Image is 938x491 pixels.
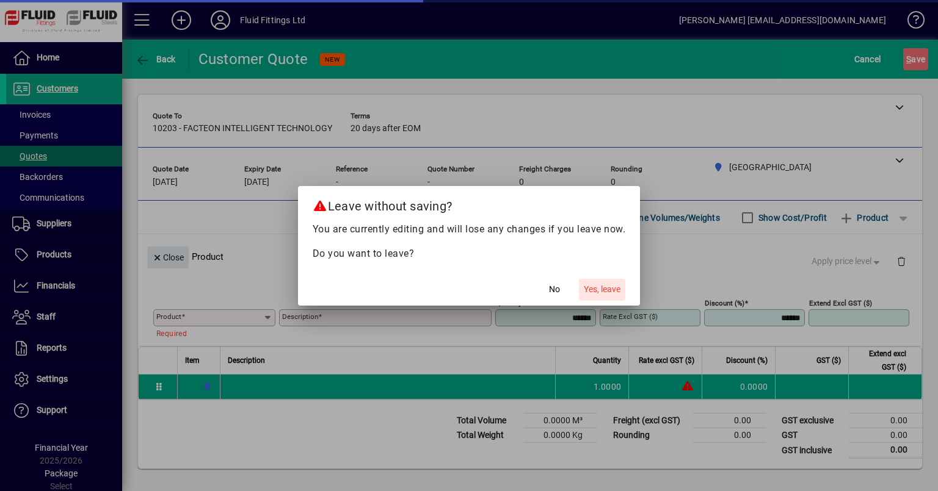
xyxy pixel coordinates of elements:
[579,279,625,301] button: Yes, leave
[584,283,620,296] span: Yes, leave
[535,279,574,301] button: No
[549,283,560,296] span: No
[313,246,626,261] p: Do you want to leave?
[313,222,626,237] p: You are currently editing and will lose any changes if you leave now.
[298,186,641,221] h2: Leave without saving?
